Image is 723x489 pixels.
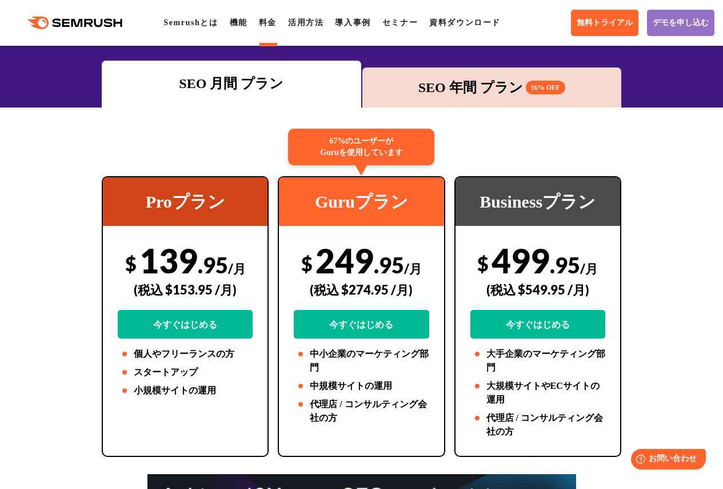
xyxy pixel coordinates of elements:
span: $ [125,252,137,275]
li: 代理店 / コンサルティング会社の方 [470,411,605,439]
div: SEO 年間 プラン [368,77,616,98]
span: .95 [550,252,580,278]
span: $ [301,252,313,275]
span: /月 [404,261,422,276]
div: (税込 $274.95 /月) [294,269,429,310]
a: 今すぐはじめる [118,310,253,339]
a: 活用方法 [288,18,323,27]
span: .95 [198,252,228,278]
iframe: Help widget launcher [621,444,710,476]
div: Proプラン [103,177,267,226]
span: /月 [228,261,246,276]
div: (税込 $153.95 /月) [118,269,253,310]
div: Guruプラン [279,177,444,226]
div: SEO 月間 プラン [107,73,355,94]
div: (税込 $549.95 /月) [470,269,605,310]
div: 139 [118,240,253,339]
span: 無料トライアル [577,18,633,28]
a: デモを申し込む [647,10,714,36]
a: 今すぐはじめる [470,310,605,339]
li: 中小企業のマーケティング部門 [294,347,429,375]
li: 中規模サイトの運用 [294,379,429,393]
a: 今すぐはじめる [294,310,429,339]
a: 機能 [230,18,247,27]
span: /月 [580,261,598,276]
a: 料金 [259,18,277,27]
a: Semrushとは [163,18,218,27]
div: 499 [470,240,605,339]
a: 無料トライアル [571,10,638,36]
li: 個人やフリーランスの方 [118,347,253,361]
span: .95 [374,252,404,278]
div: 249 [294,240,429,339]
li: 小規模サイトの運用 [118,384,253,397]
a: 資料ダウンロード [429,18,501,27]
li: 大規模サイトやECサイトの運用 [470,379,605,407]
li: スタートアップ [118,365,253,379]
div: 67%のユーザーが Guruを使用しています [288,129,434,165]
a: セミナー [382,18,418,27]
a: 導入事例 [335,18,370,27]
li: 大手企業のマーケティング部門 [470,347,605,375]
div: Businessプラン [456,177,620,226]
span: $ [477,252,489,275]
li: 代理店 / コンサルティング会社の方 [294,397,429,425]
span: 16% OFF [526,81,565,94]
span: デモを申し込む [653,18,709,28]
